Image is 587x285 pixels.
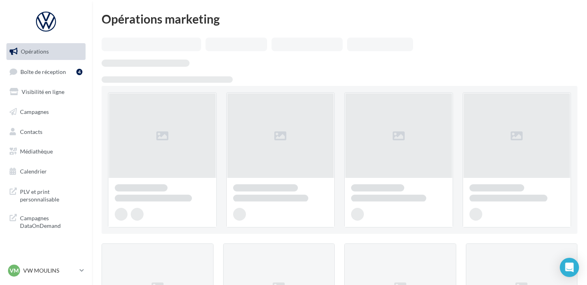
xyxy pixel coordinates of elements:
a: VM VW MOULINS [6,263,86,278]
span: Boîte de réception [20,68,66,75]
span: VM [10,267,19,275]
div: 4 [76,69,82,75]
span: Opérations [21,48,49,55]
span: Médiathèque [20,148,53,155]
a: Visibilité en ligne [5,84,87,100]
span: Contacts [20,128,42,135]
span: PLV et print personnalisable [20,186,82,203]
div: Opérations marketing [102,13,577,25]
span: Campagnes DataOnDemand [20,213,82,230]
a: Médiathèque [5,143,87,160]
a: Calendrier [5,163,87,180]
a: Boîte de réception4 [5,63,87,80]
a: PLV et print personnalisable [5,183,87,207]
span: Visibilité en ligne [22,88,64,95]
a: Campagnes [5,104,87,120]
a: Campagnes DataOnDemand [5,209,87,233]
span: Campagnes [20,108,49,115]
span: Calendrier [20,168,47,175]
div: Open Intercom Messenger [560,258,579,277]
a: Contacts [5,124,87,140]
a: Opérations [5,43,87,60]
p: VW MOULINS [23,267,76,275]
